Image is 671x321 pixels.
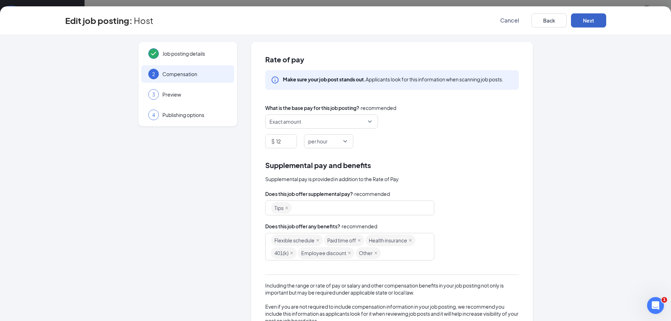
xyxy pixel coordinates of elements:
[269,115,301,128] span: Exact amount
[369,235,407,246] span: Health insurance
[265,222,340,230] span: Does this job offer any benefits?
[359,104,396,112] span: · recommended
[353,190,390,198] span: · recommended
[316,239,319,242] span: close
[661,297,667,303] span: 1
[348,251,351,255] span: close
[285,206,288,210] span: close
[571,13,606,27] button: Next
[134,17,153,24] span: Host
[274,248,288,258] span: 401(k)
[265,175,399,183] span: Supplemental pay is provided in addition to the Rate of Pay
[65,14,132,26] h3: Edit job posting:
[265,104,359,112] span: What is the base pay for this job posting?
[500,17,519,24] span: Cancel
[274,235,315,246] span: Flexible schedule
[283,76,503,83] div: Applicants look for this information when scanning job posts.
[301,248,346,258] span: Employee discount
[265,190,353,198] span: Does this job offer supplemental pay?
[162,111,227,118] span: Publishing options
[358,239,361,242] span: close
[409,239,412,242] span: close
[283,76,366,82] b: Make sure your job post stands out.
[492,13,527,27] button: Cancel
[152,91,155,98] span: 3
[162,91,227,98] span: Preview
[152,111,155,118] span: 4
[271,76,279,84] svg: Info
[265,56,519,63] span: Rate of pay
[149,49,158,58] svg: Checkmark
[308,135,328,148] span: per hour
[162,50,227,57] span: Job posting details
[152,70,155,78] span: 2
[340,222,377,230] span: · recommended
[647,297,664,314] iframe: Intercom live chat
[274,203,284,213] span: Tips
[290,251,293,255] span: close
[532,13,567,27] button: Back
[162,70,227,78] span: Compensation
[327,235,356,246] span: Paid time off
[359,248,373,258] span: Other
[265,160,371,171] span: Supplemental pay and benefits
[374,251,378,255] span: close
